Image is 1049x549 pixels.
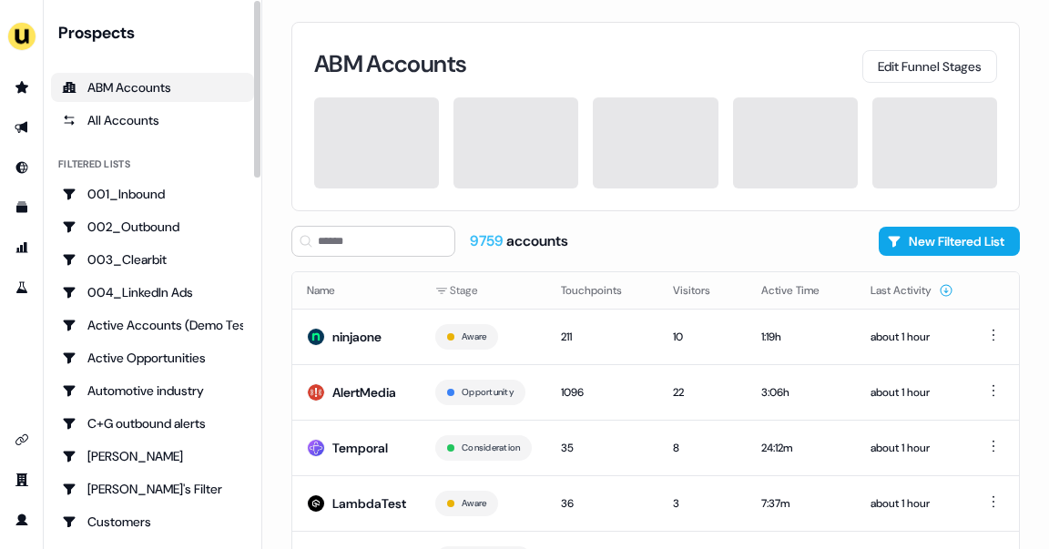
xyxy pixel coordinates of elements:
[673,328,732,346] div: 10
[862,50,997,83] button: Edit Funnel Stages
[462,440,520,456] button: Consideration
[51,507,254,536] a: Go to Customers
[51,106,254,135] a: All accounts
[561,383,644,402] div: 1096
[761,274,841,307] button: Active Time
[7,425,36,454] a: Go to integrations
[62,447,243,465] div: [PERSON_NAME]
[62,316,243,334] div: Active Accounts (Demo Test)
[62,283,243,301] div: 004_LinkedIn Ads
[871,494,953,513] div: about 1 hour
[51,179,254,208] a: Go to 001_Inbound
[7,505,36,534] a: Go to profile
[58,157,130,172] div: Filtered lists
[292,272,421,309] th: Name
[7,73,36,102] a: Go to prospects
[51,409,254,438] a: Go to C+G outbound alerts
[7,233,36,262] a: Go to attribution
[62,414,243,432] div: C+G outbound alerts
[332,439,388,457] div: Temporal
[62,78,243,97] div: ABM Accounts
[51,73,254,102] a: ABM Accounts
[470,231,568,251] div: accounts
[62,185,243,203] div: 001_Inbound
[561,494,644,513] div: 36
[62,218,243,236] div: 002_Outbound
[561,274,644,307] button: Touchpoints
[673,494,732,513] div: 3
[462,495,486,512] button: Aware
[62,480,243,498] div: [PERSON_NAME]'s Filter
[470,231,506,250] span: 9759
[62,111,243,129] div: All Accounts
[62,349,243,367] div: Active Opportunities
[462,384,514,401] button: Opportunity
[332,328,382,346] div: ninjaone
[7,193,36,222] a: Go to templates
[871,274,953,307] button: Last Activity
[561,439,644,457] div: 35
[761,328,841,346] div: 1:19h
[7,153,36,182] a: Go to Inbound
[673,383,732,402] div: 22
[62,513,243,531] div: Customers
[871,439,953,457] div: about 1 hour
[58,22,254,44] div: Prospects
[51,474,254,503] a: Go to Charlotte's Filter
[332,383,396,402] div: AlertMedia
[51,442,254,471] a: Go to Charlotte Stone
[51,245,254,274] a: Go to 003_Clearbit
[871,328,953,346] div: about 1 hour
[673,274,732,307] button: Visitors
[51,212,254,241] a: Go to 002_Outbound
[51,310,254,340] a: Go to Active Accounts (Demo Test)
[51,278,254,307] a: Go to 004_LinkedIn Ads
[7,465,36,494] a: Go to team
[7,273,36,302] a: Go to experiments
[7,113,36,142] a: Go to outbound experience
[761,439,841,457] div: 24:12m
[879,227,1020,256] button: New Filtered List
[462,329,486,345] button: Aware
[332,494,406,513] div: LambdaTest
[314,52,466,76] h3: ABM Accounts
[51,376,254,405] a: Go to Automotive industry
[561,328,644,346] div: 211
[761,383,841,402] div: 3:06h
[435,281,532,300] div: Stage
[871,383,953,402] div: about 1 hour
[673,439,732,457] div: 8
[761,494,841,513] div: 7:37m
[62,381,243,400] div: Automotive industry
[62,250,243,269] div: 003_Clearbit
[51,343,254,372] a: Go to Active Opportunities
